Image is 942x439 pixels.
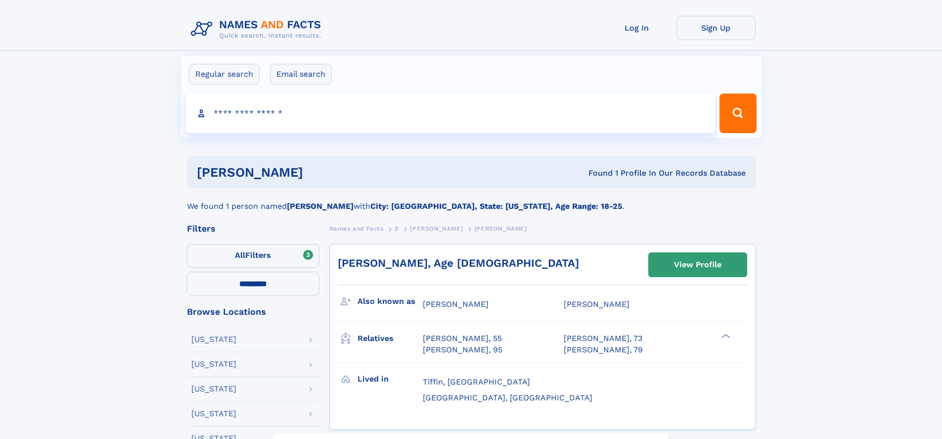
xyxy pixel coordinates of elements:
h3: Also known as [358,293,423,310]
a: Log In [597,16,676,40]
h1: [PERSON_NAME] [197,166,446,179]
div: [US_STATE] [191,336,236,343]
span: [PERSON_NAME] [564,299,629,309]
label: Email search [270,64,332,85]
div: ❯ [719,333,731,340]
a: [PERSON_NAME], Age [DEMOGRAPHIC_DATA] [338,257,579,269]
div: We found 1 person named with . [187,189,756,212]
a: [PERSON_NAME] [410,222,463,235]
span: S [395,225,399,232]
span: [PERSON_NAME] [423,299,489,309]
a: S [395,222,399,235]
img: Logo Names and Facts [187,16,329,43]
div: Found 1 Profile In Our Records Database [446,168,746,179]
input: search input [186,94,716,133]
h3: Relatives [358,330,423,347]
label: Filters [187,244,319,268]
label: Regular search [189,64,260,85]
a: View Profile [649,253,747,277]
div: [US_STATE] [191,360,236,368]
div: [US_STATE] [191,410,236,418]
div: Filters [187,224,319,233]
span: [PERSON_NAME] [410,225,463,232]
h3: Lived in [358,371,423,388]
span: Tiffin, [GEOGRAPHIC_DATA] [423,377,530,387]
span: [PERSON_NAME] [474,225,527,232]
a: [PERSON_NAME], 73 [564,333,642,344]
span: All [235,250,245,260]
a: Names and Facts [329,222,384,235]
div: View Profile [674,253,721,276]
a: [PERSON_NAME], 95 [423,344,502,355]
span: [GEOGRAPHIC_DATA], [GEOGRAPHIC_DATA] [423,393,592,402]
b: City: [GEOGRAPHIC_DATA], State: [US_STATE], Age Range: 18-25 [370,201,622,211]
button: Search Button [719,94,756,133]
a: [PERSON_NAME], 55 [423,333,502,344]
div: [US_STATE] [191,385,236,393]
a: Sign Up [676,16,756,40]
div: Browse Locations [187,307,319,316]
a: [PERSON_NAME], 79 [564,344,643,355]
b: [PERSON_NAME] [287,201,354,211]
